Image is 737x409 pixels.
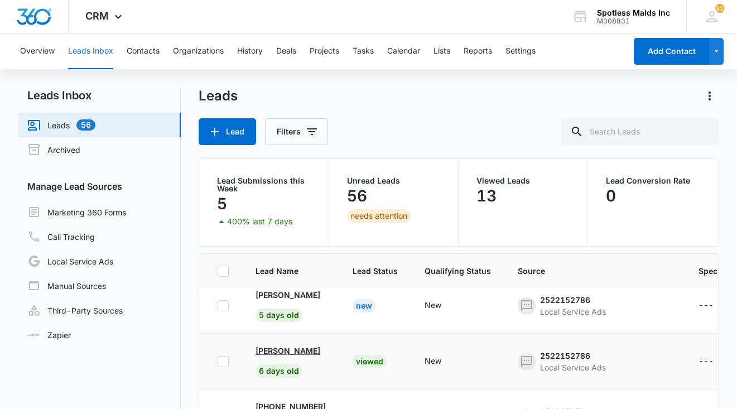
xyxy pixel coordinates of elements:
h2: Leads Inbox [18,87,181,104]
button: Projects [310,33,339,69]
p: 56 [347,187,367,205]
button: Reports [464,33,492,69]
p: Lead Conversion Rate [606,177,700,185]
button: Filters [265,118,328,145]
p: 0 [606,187,616,205]
button: Overview [20,33,55,69]
p: [PERSON_NAME] [256,289,320,301]
button: Leads Inbox [68,33,113,69]
a: Call Tracking [27,230,95,243]
p: Unread Leads [347,177,440,185]
a: Leads56 [27,118,95,132]
a: [PERSON_NAME]6 days old [256,345,326,376]
span: Lead Status [353,265,398,277]
button: Deals [276,33,296,69]
div: - - Select to Edit Field [518,350,626,373]
div: - - Select to Edit Field [518,294,626,317]
input: Search Leads [561,118,719,145]
a: Zapier [27,329,71,341]
button: Organizations [173,33,224,69]
div: account name [597,8,670,17]
a: [PERSON_NAME]5 days old [256,289,326,320]
span: CRM [85,10,109,22]
button: Actions [701,87,719,105]
a: Local Service Ads [27,254,113,268]
div: --- [699,299,714,312]
button: Lists [433,33,450,69]
a: Viewed [353,357,387,366]
span: Lead Name [256,265,326,277]
p: 13 [476,187,497,205]
h1: Leads [199,88,238,104]
h3: Manage Lead Sources [18,180,181,193]
p: [PERSON_NAME] [256,345,320,357]
p: 400% last 7 days [227,218,292,225]
a: New [353,301,375,310]
div: - - Select to Edit Field [699,299,734,312]
a: Third-Party Sources [27,304,123,317]
div: - - Select to Edit Field [699,355,734,368]
div: - - Select to Edit Field [425,299,461,312]
div: --- [699,355,714,368]
span: Qualifying Status [425,265,491,277]
div: 2522152786 [540,350,606,362]
p: 5 [217,195,227,213]
div: account id [597,17,670,25]
div: 2522152786 [540,294,606,306]
div: needs attention [347,209,411,223]
div: Viewed [353,355,387,368]
button: Contacts [127,33,160,69]
a: Manual Sources [27,279,106,292]
div: notifications count [715,4,724,13]
a: Archived [27,143,80,156]
a: Marketing 360 Forms [27,205,126,219]
span: 6 days old [256,364,302,378]
span: Source [518,265,672,277]
div: New [353,299,375,312]
div: New [425,299,441,311]
span: 5 days old [256,309,302,322]
button: Calendar [387,33,420,69]
div: - - Select to Edit Field [425,355,461,368]
div: Local Service Ads [540,362,606,373]
button: Settings [505,33,536,69]
span: 31 [715,4,724,13]
button: Add Contact [634,38,709,65]
p: Viewed Leads [476,177,570,185]
button: Tasks [353,33,374,69]
button: History [237,33,263,69]
p: Lead Submissions this Week [217,177,310,193]
div: New [425,355,441,367]
button: Lead [199,118,256,145]
div: Local Service Ads [540,306,606,317]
